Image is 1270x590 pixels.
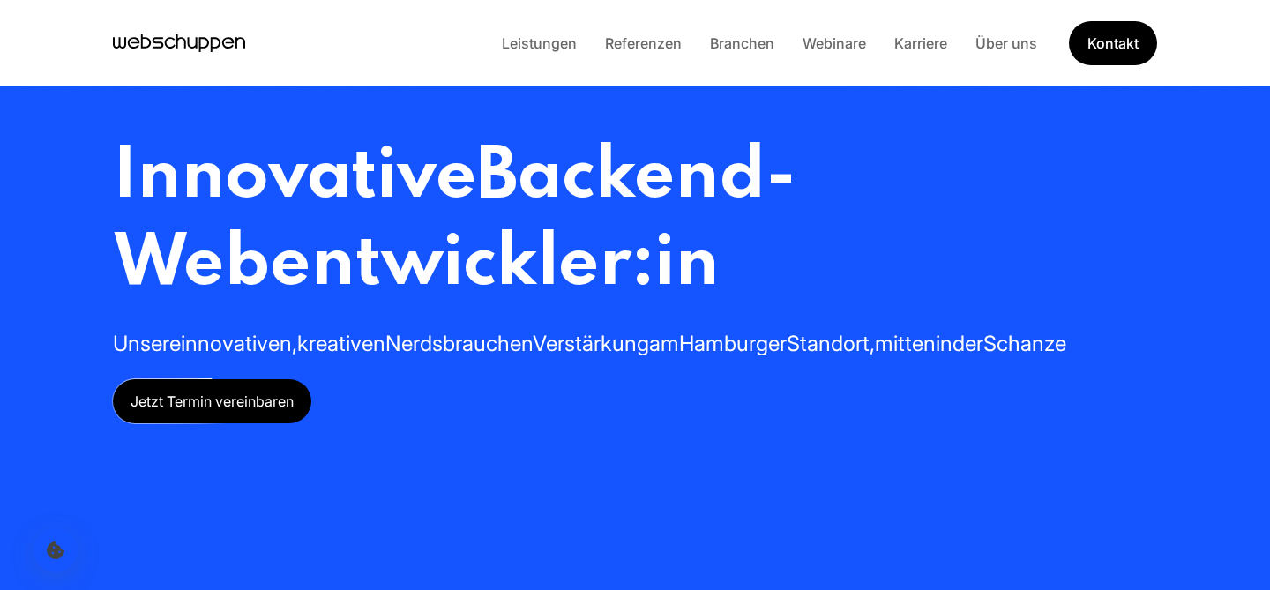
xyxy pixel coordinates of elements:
span: Hamburger [679,331,787,356]
span: Innovative [113,142,476,213]
span: brauchen [443,331,533,356]
a: Über uns [961,34,1051,52]
a: Referenzen [591,34,696,52]
span: mitten [875,331,936,356]
span: Standort, [787,331,875,356]
a: Karriere [880,34,961,52]
a: Jetzt Termin vereinbaren [113,379,311,423]
span: in [936,331,952,356]
button: Cookie-Einstellungen öffnen [34,528,78,572]
span: Verstärkung [533,331,649,356]
span: Schanze [983,331,1066,356]
a: Hauptseite besuchen [113,30,245,56]
span: kreativen [297,331,385,356]
a: Branchen [696,34,788,52]
a: Get Started [1069,21,1157,65]
a: Leistungen [488,34,591,52]
span: am [649,331,679,356]
span: Unsere [113,331,181,356]
span: der [952,331,983,356]
a: Webinare [788,34,880,52]
span: innovativen, [181,331,297,356]
span: Nerds [385,331,443,356]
